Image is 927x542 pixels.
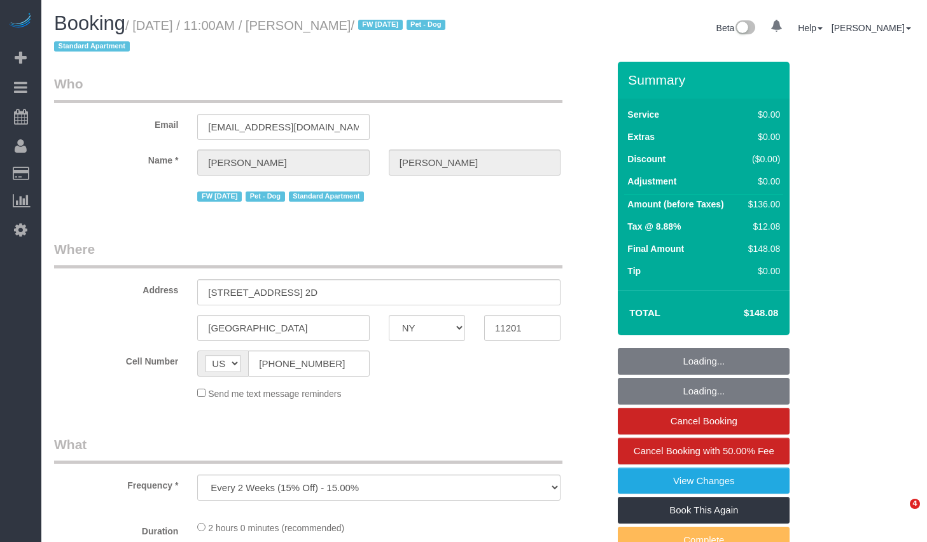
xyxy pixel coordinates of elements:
span: FW [DATE] [358,20,403,30]
span: Standard Apartment [54,41,130,52]
label: Amount (before Taxes) [627,198,723,211]
span: Cancel Booking with 50.00% Fee [634,445,774,456]
label: Tip [627,265,641,277]
div: $12.08 [743,220,780,233]
input: Zip Code [484,315,561,341]
span: 2 hours 0 minutes (recommended) [208,523,344,533]
iframe: Intercom live chat [884,499,914,529]
label: Discount [627,153,666,165]
span: Pet - Dog [246,191,284,202]
small: / [DATE] / 11:00AM / [PERSON_NAME] [54,18,449,54]
legend: Where [54,240,562,268]
a: [PERSON_NAME] [832,23,911,33]
label: Extras [627,130,655,143]
img: New interface [734,20,755,37]
h3: Summary [628,73,783,87]
a: Help [798,23,823,33]
span: Send me text message reminders [208,389,341,399]
label: Service [627,108,659,121]
div: $148.08 [743,242,780,255]
div: $136.00 [743,198,780,211]
span: Standard Apartment [289,191,365,202]
span: FW [DATE] [197,191,242,202]
label: Duration [45,520,188,538]
label: Cell Number [45,351,188,368]
img: Automaid Logo [8,13,33,31]
input: Cell Number [248,351,369,377]
div: $0.00 [743,265,780,277]
strong: Total [629,307,660,318]
a: Cancel Booking with 50.00% Fee [618,438,790,464]
label: Name * [45,149,188,167]
a: Beta [716,23,756,33]
input: City [197,315,369,341]
div: $0.00 [743,175,780,188]
div: $0.00 [743,108,780,121]
a: Cancel Booking [618,408,790,434]
a: View Changes [618,468,790,494]
input: First Name [197,149,369,176]
label: Address [45,279,188,296]
input: Last Name [389,149,561,176]
label: Final Amount [627,242,684,255]
label: Frequency * [45,475,188,492]
span: 4 [910,499,920,509]
span: Booking [54,12,125,34]
h4: $148.08 [706,308,778,319]
a: Book This Again [618,497,790,524]
span: Pet - Dog [407,20,445,30]
div: $0.00 [743,130,780,143]
label: Email [45,114,188,131]
legend: Who [54,74,562,103]
input: Email [197,114,369,140]
label: Adjustment [627,175,676,188]
legend: What [54,435,562,464]
div: ($0.00) [743,153,780,165]
label: Tax @ 8.88% [627,220,681,233]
